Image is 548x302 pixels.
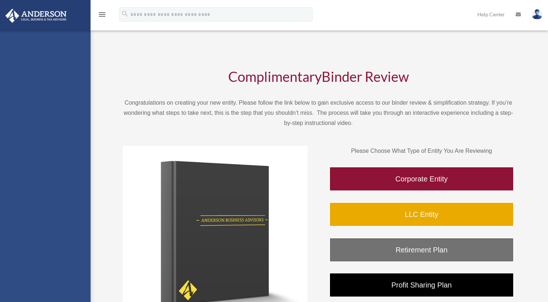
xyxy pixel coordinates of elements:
a: Profit Sharing Plan [329,273,514,297]
i: menu [98,10,106,19]
img: Anderson Advisors Platinum Portal [3,9,69,23]
p: Please Choose What Type of Entity You Are Reviewing [329,146,514,156]
img: User Pic [532,9,543,20]
a: LLC Entity [329,202,514,227]
p: Congratulations on creating your new entity. Please follow the link below to gain exclusive acces... [123,98,514,128]
span: Binder Review [322,68,409,85]
span: Complimentary [228,68,322,85]
a: Retirement Plan [329,238,514,262]
i: search [121,10,129,18]
a: menu [98,13,106,19]
a: Corporate Entity [329,167,514,191]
